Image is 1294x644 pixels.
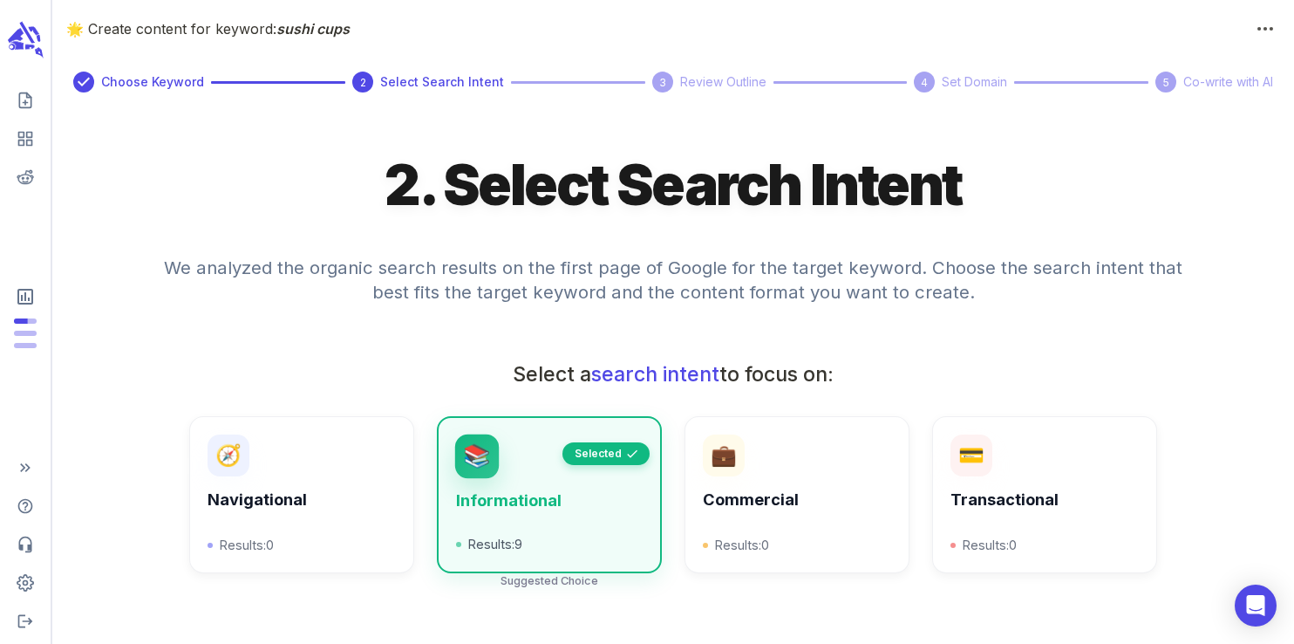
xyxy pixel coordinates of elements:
[150,235,1196,346] h4: We analyzed the organic search results on the first page of Google for the target keyword. Choose...
[7,567,44,599] span: Adjust your account settings
[385,148,961,221] h1: 2. Select Search Intent
[958,445,984,466] p: 💳
[66,18,1250,39] p: 🌟 Create content for keyword:
[950,490,1139,510] h6: Transactional
[208,490,396,510] h6: Navigational
[215,445,242,466] p: 🧭
[276,20,350,38] span: sushi cups
[7,123,44,154] span: View your content dashboard
[359,76,365,89] text: 2
[703,490,891,510] h6: Commercial
[1163,76,1169,89] text: 5
[456,491,643,510] h6: Informational
[591,361,719,387] span: search intent
[14,319,37,324] span: Posts: 15 of 25 monthly posts used
[1183,72,1273,92] span: Co-write with AI
[575,446,622,462] p: Selected
[463,446,491,468] p: 📚
[380,72,504,92] span: Select Search Intent
[921,76,928,89] text: 4
[14,331,37,336] span: Output Tokens: 0 of 400,000 monthly tokens used. These limits are based on the last model you use...
[711,445,737,466] p: 💼
[7,85,44,116] span: Create new content
[703,535,891,555] p: Results: 0
[659,76,666,89] text: 3
[1235,585,1277,627] div: Open Intercom Messenger
[208,535,396,555] p: Results: 0
[7,452,44,483] span: Expand Sidebar
[408,360,938,388] h3: Select a to focus on:
[7,606,44,637] span: Logout
[456,534,643,554] p: Results: 9
[680,72,766,92] span: Review Outline
[7,529,44,560] span: Contact Support
[14,343,37,348] span: Input Tokens: 0 of 2,000,000 monthly tokens used. These limits are based on the last model you us...
[7,161,44,193] span: View your Reddit Intelligence add-on dashboard
[950,535,1139,555] p: Results: 0
[7,279,44,314] span: View Subscription & Usage
[101,72,204,92] span: Choose Keyword
[942,72,1007,92] span: Set Domain
[7,490,44,522] span: Help Center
